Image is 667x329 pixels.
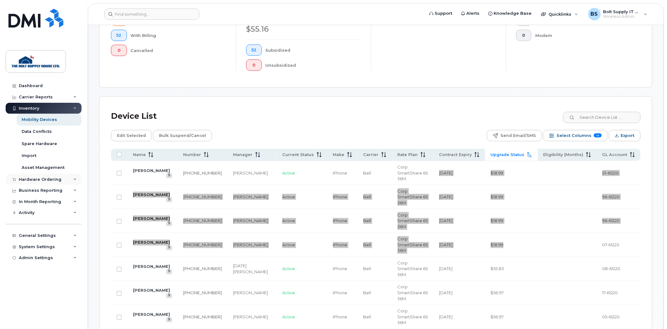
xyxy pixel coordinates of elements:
[166,222,172,226] a: View Last Bill
[603,14,641,19] span: Wireless Admin
[602,315,620,320] span: 05-61220
[398,189,428,205] span: Corp SmartShare 65 36M
[166,318,172,322] a: View Last Bill
[133,152,146,158] span: Name
[133,216,170,221] a: [PERSON_NAME]
[251,63,257,68] span: 0
[282,290,295,295] span: Active
[246,44,262,56] button: 52
[233,218,271,224] div: [PERSON_NAME]
[439,315,453,320] span: [DATE]
[111,130,152,141] button: Edit Selected
[557,131,591,140] span: Select Columns
[116,33,122,38] span: 52
[549,12,572,17] span: Quicklinks
[166,269,172,274] a: View Last Bill
[233,152,253,158] span: Manager
[111,108,157,124] div: Device List
[133,312,170,317] a: [PERSON_NAME]
[333,290,347,295] span: iPhone
[467,10,480,17] span: Alerts
[133,240,170,245] a: [PERSON_NAME]
[602,194,620,199] span: 96-61220
[333,243,347,248] span: iPhone
[439,290,453,295] span: [DATE]
[640,302,662,324] iframe: Messenger Launcher
[602,170,619,175] span: 01-61220
[543,130,608,141] button: Select Columns 12
[133,288,170,293] a: [PERSON_NAME]
[282,194,295,199] span: Active
[439,170,453,175] span: [DATE]
[398,261,428,277] span: Corp SmartShare 65 36M
[333,315,347,320] span: iPhone
[609,130,641,141] button: Export
[491,194,504,199] span: $18.99
[491,152,525,158] span: Upgrade Status
[183,194,222,199] a: [PHONE_NUMBER]
[133,264,170,269] a: [PERSON_NAME]
[398,212,428,229] span: Corp SmartShare 65 36M
[233,290,271,296] div: [PERSON_NAME]
[363,218,371,223] span: Bell
[363,152,379,158] span: Carrier
[233,170,271,176] div: [PERSON_NAME]
[282,218,295,223] span: Active
[111,30,127,41] button: 52
[521,33,527,38] span: 0
[131,30,226,41] div: With Billing
[543,152,584,158] span: Eligibility (Months)
[594,133,602,138] span: 12
[116,48,122,53] span: 0
[491,266,504,271] span: $55.83
[363,315,371,320] span: Bell
[439,243,453,248] span: [DATE]
[282,170,295,175] span: Active
[435,10,453,17] span: Support
[494,10,532,17] span: Knowledge Base
[484,7,536,20] a: Knowledge Base
[491,315,504,320] span: $56.97
[266,44,361,56] div: Subsidized
[166,246,172,250] a: View Last Bill
[537,8,583,20] div: Quicklinks
[491,290,504,295] span: $56.97
[233,263,271,275] div: [DATE][PERSON_NAME]
[363,243,371,248] span: Bell
[183,170,222,175] a: [PHONE_NUMBER]
[183,152,201,158] span: Number
[439,218,453,223] span: [DATE]
[602,290,618,295] span: 17-61220
[487,130,542,141] button: Send Email/SMS
[602,266,621,271] span: 08-61220
[457,7,484,20] a: Alerts
[584,8,652,20] div: Bolt Supply IT Support
[183,290,222,295] a: [PHONE_NUMBER]
[133,168,170,173] a: [PERSON_NAME]
[183,315,222,320] a: [PHONE_NUMBER]
[363,290,371,295] span: Bell
[602,152,627,158] span: GL Account
[398,285,428,301] span: Corp SmartShare 65 36M
[166,173,172,178] a: View Last Bill
[251,48,257,53] span: 52
[491,243,504,248] span: $18.99
[516,30,532,41] button: 0
[233,314,271,320] div: [PERSON_NAME]
[500,131,536,140] span: Send Email/SMS
[333,266,347,271] span: iPhone
[131,45,226,56] div: Cancelled
[333,194,347,199] span: iPhone
[282,315,295,320] span: Active
[266,60,361,71] div: Unsubsidized
[491,218,504,223] span: $18.99
[363,194,371,199] span: Bell
[159,131,206,140] span: Bulk Suspend/Cancel
[282,266,295,271] span: Active
[153,130,212,141] button: Bulk Suspend/Cancel
[439,194,453,199] span: [DATE]
[233,194,271,200] div: [PERSON_NAME]
[398,237,428,253] span: Corp SmartShare 65 36M
[398,164,428,181] span: Corp SmartShare 65 36M
[591,10,598,18] span: BS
